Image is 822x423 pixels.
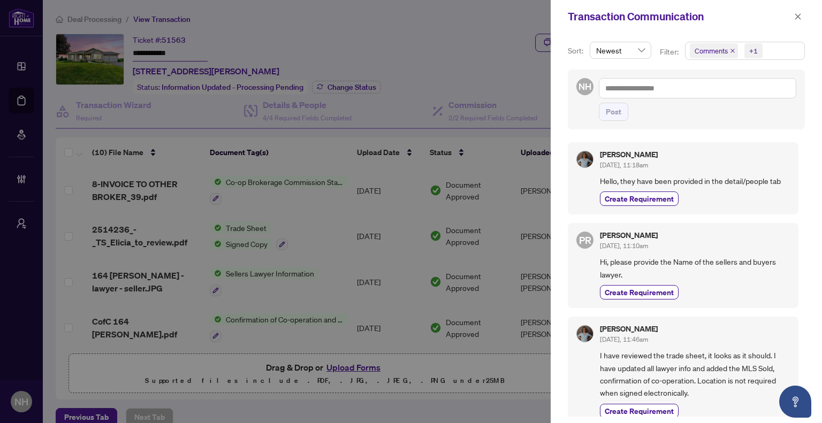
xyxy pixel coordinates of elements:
[690,43,738,58] span: Comments
[600,242,648,250] span: [DATE], 11:10am
[779,386,811,418] button: Open asap
[577,151,593,167] img: Profile Icon
[600,256,790,281] span: Hi, please provide the Name of the sellers and buyers lawyer.
[568,45,585,57] p: Sort:
[599,103,628,121] button: Post
[600,232,658,239] h5: [PERSON_NAME]
[596,42,645,58] span: Newest
[577,326,593,342] img: Profile Icon
[605,193,674,204] span: Create Requirement
[600,151,658,158] h5: [PERSON_NAME]
[660,46,680,58] p: Filter:
[605,405,674,417] span: Create Requirement
[794,13,802,20] span: close
[600,175,790,187] span: Hello, they have been provided in the detail/people tab
[600,325,658,333] h5: [PERSON_NAME]
[695,45,728,56] span: Comments
[730,48,735,53] span: close
[579,80,591,94] span: NH
[600,404,679,418] button: Create Requirement
[600,161,648,169] span: [DATE], 11:18am
[600,191,679,206] button: Create Requirement
[749,45,758,56] div: +1
[600,349,790,399] span: I have reviewed the trade sheet, it looks as it should. I have updated all lawyer info and added ...
[605,287,674,298] span: Create Requirement
[600,335,648,343] span: [DATE], 11:46am
[600,285,679,299] button: Create Requirement
[568,9,791,25] div: Transaction Communication
[579,233,591,248] span: PR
